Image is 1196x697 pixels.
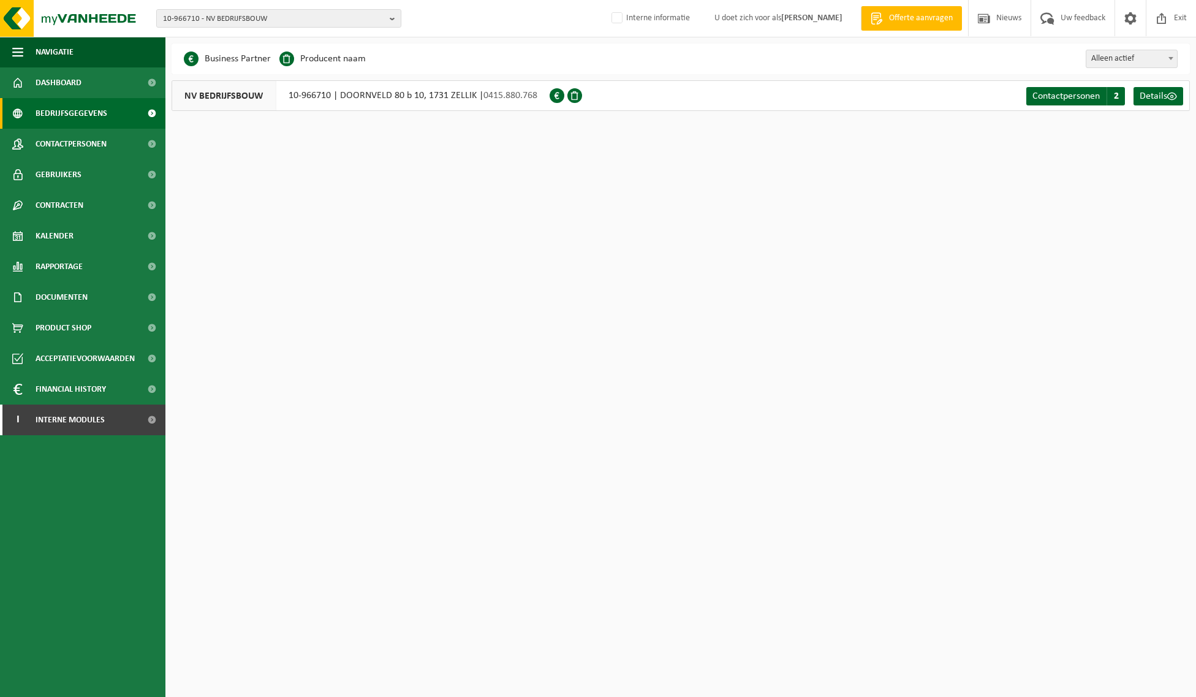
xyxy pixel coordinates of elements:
span: 10-966710 - NV BEDRIJFSBOUW [163,10,385,28]
span: 0415.880.768 [483,91,537,101]
a: Offerte aanvragen [861,6,962,31]
span: Offerte aanvragen [886,12,956,25]
span: Kalender [36,221,74,251]
span: Navigatie [36,37,74,67]
span: Contactpersonen [1032,91,1100,101]
span: Dashboard [36,67,81,98]
span: Contracten [36,190,83,221]
li: Producent naam [279,50,366,68]
span: Product Shop [36,313,91,343]
span: 2 [1107,87,1125,105]
a: Contactpersonen 2 [1026,87,1125,105]
li: Business Partner [184,50,271,68]
span: Acceptatievoorwaarden [36,343,135,374]
span: Financial History [36,374,106,405]
strong: [PERSON_NAME] [781,13,842,23]
span: Rapportage [36,251,83,282]
a: Details [1134,87,1183,105]
span: Alleen actief [1086,50,1178,68]
span: Details [1140,91,1167,101]
div: 10-966710 | DOORNVELD 80 b 10, 1731 ZELLIK | [172,80,550,111]
label: Interne informatie [609,9,690,28]
button: 10-966710 - NV BEDRIJFSBOUW [156,9,401,28]
span: Alleen actief [1086,50,1177,67]
span: Interne modules [36,405,105,435]
span: NV BEDRIJFSBOUW [172,81,276,110]
span: I [12,405,23,435]
span: Documenten [36,282,88,313]
span: Bedrijfsgegevens [36,98,107,129]
span: Gebruikers [36,159,81,190]
span: Contactpersonen [36,129,107,159]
